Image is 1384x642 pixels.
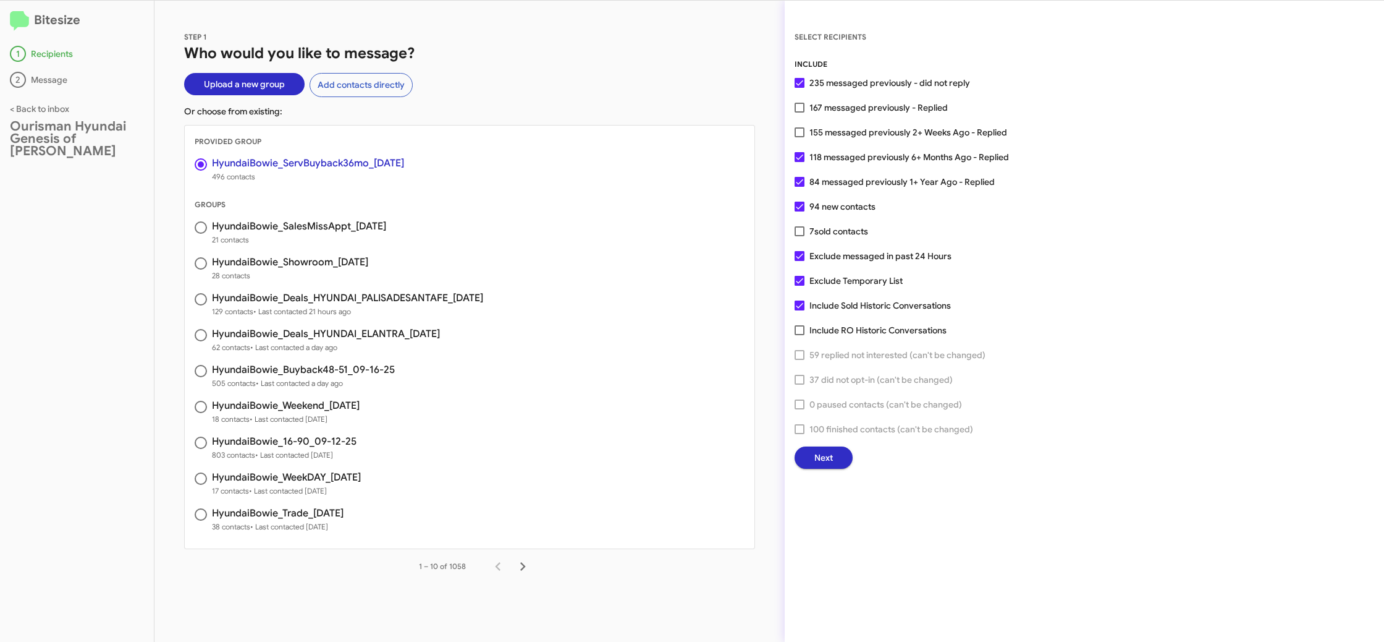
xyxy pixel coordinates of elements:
span: sold contacts [814,226,868,237]
span: 118 messaged previously 6+ Months Ago - Replied [809,150,1009,165]
h3: HyundaiBowie_ServBuyback36mo_[DATE] [212,158,404,168]
h1: Who would you like to message? [184,43,755,63]
div: PROVIDED GROUP [185,135,754,148]
span: 235 messaged previously - did not reply [809,75,970,90]
h2: Bitesize [10,11,144,31]
span: 84 messaged previously 1+ Year Ago - Replied [809,174,995,189]
span: 38 contacts [212,521,344,533]
span: 155 messaged previously 2+ Weeks Ago - Replied [809,125,1007,140]
span: • Last contacted [DATE] [255,450,333,460]
button: Next page [510,554,535,579]
button: Previous page [486,554,510,579]
span: 100 finished contacts (can't be changed) [809,422,973,437]
span: Next [814,447,833,469]
span: 37 did not opt-in (can't be changed) [809,372,953,387]
h3: HyundaiBowie_Weekend_[DATE] [212,401,360,411]
h3: HyundaiBowie_Showroom_[DATE] [212,257,368,267]
span: • Last contacted a day ago [256,379,343,388]
div: 1 – 10 of 1058 [419,560,466,573]
a: < Back to inbox [10,103,69,114]
span: 803 contacts [212,449,357,461]
span: • Last contacted a day ago [250,343,337,352]
span: 17 contacts [212,485,361,497]
span: 505 contacts [212,377,395,390]
span: SELECT RECIPIENTS [795,32,866,41]
span: 167 messaged previously - Replied [809,100,948,115]
span: 28 contacts [212,270,368,282]
div: GROUPS [185,199,754,211]
h3: HyundaiBowie_Deals_HYUNDAI_PALISADESANTAFE_[DATE] [212,293,483,303]
img: logo-minimal.svg [10,11,29,31]
span: 129 contacts [212,306,483,318]
button: Add contacts directly [310,73,413,97]
h3: HyundaiBowie_Trade_[DATE] [212,508,344,518]
span: • Last contacted [DATE] [250,414,327,424]
span: Include RO Historic Conversations [809,323,947,338]
span: 94 new contacts [809,199,876,214]
span: 62 contacts [212,341,440,354]
button: Next [795,447,853,469]
h3: HyundaiBowie_WeekDAY_[DATE] [212,473,361,482]
span: 7 [809,224,868,239]
span: Upload a new group [204,73,285,95]
span: 21 contacts [212,234,386,246]
div: INCLUDE [795,58,1374,71]
h3: HyundaiBowie_Deals_HYUNDAI_ELANTRA_[DATE] [212,329,440,339]
span: Exclude Temporary List [809,273,903,288]
div: Recipients [10,46,144,62]
button: Upload a new group [184,73,305,95]
div: Message [10,72,144,88]
h3: HyundaiBowie_16-90_09-12-25 [212,437,357,447]
span: STEP 1 [184,32,207,41]
h3: HyundaiBowie_Buyback48-51_09-16-25 [212,365,395,375]
span: • Last contacted [DATE] [250,522,328,531]
span: • Last contacted [DATE] [249,486,327,495]
p: Or choose from existing: [184,105,755,118]
h3: HyundaiBowie_SalesMissAppt_[DATE] [212,221,386,231]
span: Exclude messaged in past 24 Hours [809,249,951,263]
span: 18 contacts [212,413,360,426]
div: 1 [10,46,26,62]
span: Include Sold Historic Conversations [809,298,951,313]
span: • Last contacted 21 hours ago [253,307,351,316]
span: 496 contacts [212,171,404,183]
span: 0 paused contacts (can't be changed) [809,397,962,412]
span: 59 replied not interested (can't be changed) [809,348,985,362]
div: Ourisman Hyundai Genesis of [PERSON_NAME] [10,120,144,157]
div: 2 [10,72,26,88]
